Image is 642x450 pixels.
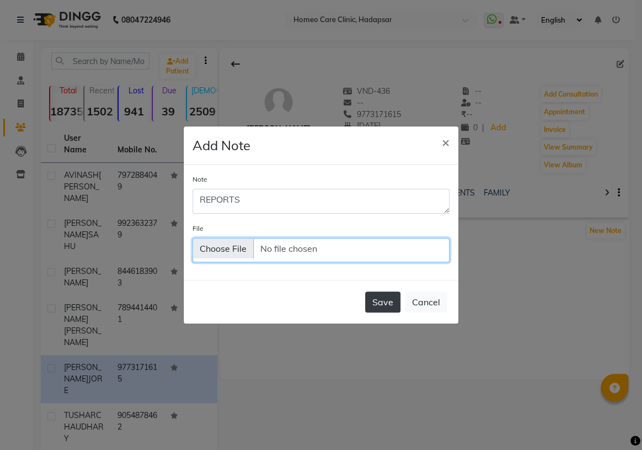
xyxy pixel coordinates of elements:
[365,292,400,313] button: Save
[442,134,450,150] span: ×
[433,126,458,157] button: Close
[192,224,204,234] label: File
[405,292,447,313] button: Cancel
[192,135,250,155] h4: Add Note
[192,174,207,184] label: Note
